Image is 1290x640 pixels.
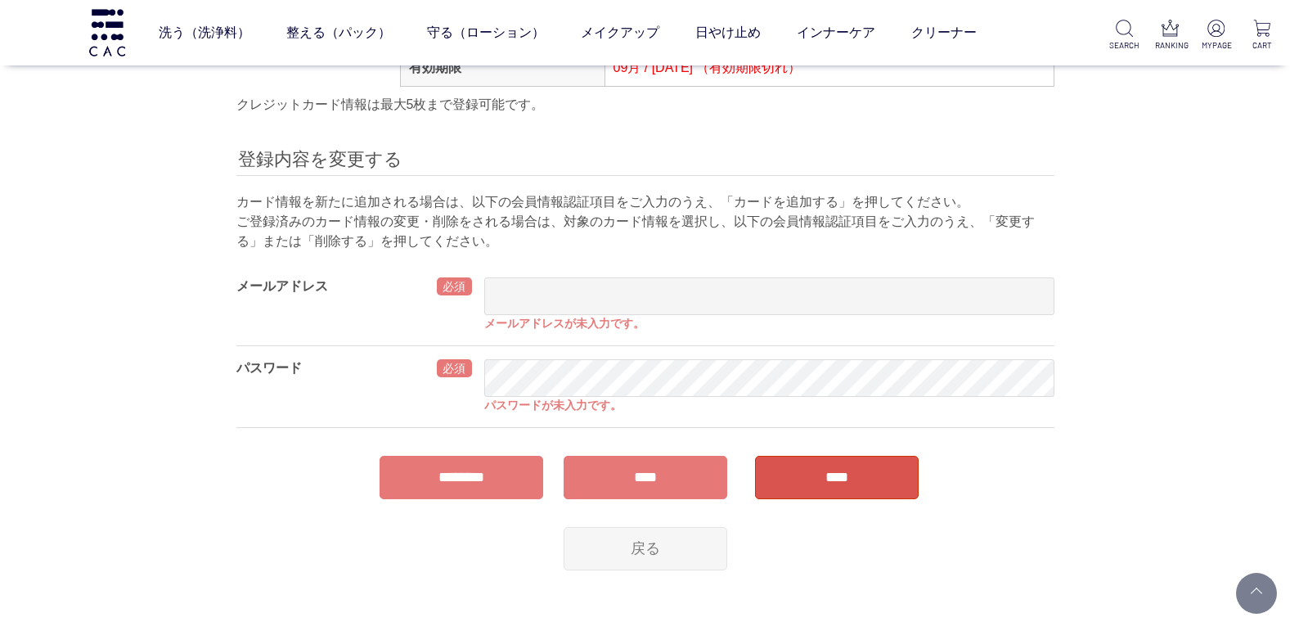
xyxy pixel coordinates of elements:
[87,9,128,56] img: logo
[1155,39,1184,52] p: RANKING
[911,10,977,56] a: クリーナー
[236,192,1054,251] p: カード情報を新たに追加される場合は、以下の会員情報認証項目をご入力のうえ、「カードを追加する」を押してください。 ご登録済みのカード情報の変更・削除をされる場合は、対象のカード情報を選択し、以下...
[236,95,1054,115] p: クレジットカード情報は最大5枚まで登録可能です。
[1109,20,1139,52] a: SEARCH
[1202,20,1231,52] a: MYPAGE
[581,10,659,56] a: メイクアップ
[236,279,328,293] label: メールアドレス
[1155,20,1184,52] a: RANKING
[236,361,302,375] label: パスワード
[695,10,761,56] a: 日やけ止め
[1247,39,1277,52] p: CART
[427,10,545,56] a: 守る（ローション）
[159,10,250,56] a: 洗う（洗浄料）
[484,315,1054,332] p: メールアドレスが未入力です。
[484,397,1054,414] p: パスワードが未入力です。
[564,527,727,570] a: 戻る
[1109,39,1139,52] p: SEARCH
[1202,39,1231,52] p: MYPAGE
[236,147,1054,176] h2: 登録内容を変更する
[1247,20,1277,52] a: CART
[286,10,391,56] a: 整える（パック）
[797,10,875,56] a: インナーケア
